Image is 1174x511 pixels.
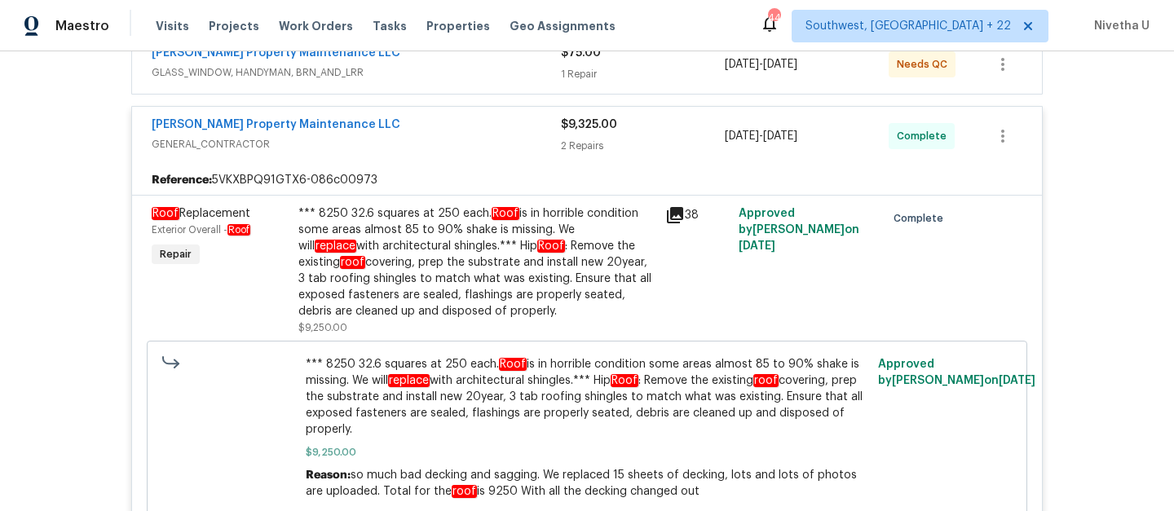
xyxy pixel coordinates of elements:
em: roof [340,256,365,269]
span: Maestro [55,18,109,34]
span: Visits [156,18,189,34]
span: [DATE] [763,59,797,70]
div: 38 [665,205,729,225]
span: [DATE] [999,375,1035,386]
span: Approved by [PERSON_NAME] on [739,208,859,252]
em: Roof [499,358,527,371]
a: [PERSON_NAME] Property Maintenance LLC [152,119,400,130]
span: Approved by [PERSON_NAME] on [878,359,1035,386]
em: replace [388,374,430,387]
span: [DATE] [763,130,797,142]
span: [DATE] [739,240,775,252]
span: Tasks [373,20,407,32]
span: Properties [426,18,490,34]
em: Roof [611,374,638,387]
em: Roof [152,207,179,220]
span: GLASS_WINDOW, HANDYMAN, BRN_AND_LRR [152,64,561,81]
a: [PERSON_NAME] Property Maintenance LLC [152,47,400,59]
span: - [725,128,797,144]
div: 1 Repair [561,66,725,82]
span: so much bad decking and sagging. We replaced 15 sheets of decking, lots and lots of photos are up... [306,469,857,498]
span: GENERAL_CONTRACTOR [152,136,561,152]
em: Roof [492,207,519,220]
em: replace [315,240,356,253]
b: Reference: [152,172,212,188]
span: Exterior Overall - [152,225,250,235]
span: Projects [209,18,259,34]
em: Roof [537,240,565,253]
span: Geo Assignments [510,18,616,34]
span: $9,250.00 [298,323,347,333]
div: *** 8250 32.6 squares at 250 each. is in horrible condition some areas almost 85 to 90% shake is ... [298,205,655,319]
div: 2 Repairs [561,138,725,154]
div: 5VKXBPQ91GTX6-086c00973 [132,165,1042,195]
div: 447 [768,10,779,26]
span: [DATE] [725,59,759,70]
span: Work Orders [279,18,353,34]
span: *** 8250 32.6 squares at 250 each. is in horrible condition some areas almost 85 to 90% shake is ... [306,356,869,438]
span: Southwest, [GEOGRAPHIC_DATA] + 22 [805,18,1011,34]
span: Complete [894,210,950,227]
span: $9,325.00 [561,119,617,130]
span: Reason: [306,469,351,481]
span: $75.00 [561,47,601,59]
span: Replacement [152,207,250,220]
span: $9,250.00 [306,444,869,460]
span: [DATE] [725,130,759,142]
em: Roof [227,224,250,236]
span: Needs QC [897,56,954,73]
span: Repair [153,246,198,262]
em: roof [753,374,779,387]
em: roof [452,485,477,498]
span: Nivetha U [1088,18,1150,34]
span: - [725,56,797,73]
span: Complete [897,128,953,144]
